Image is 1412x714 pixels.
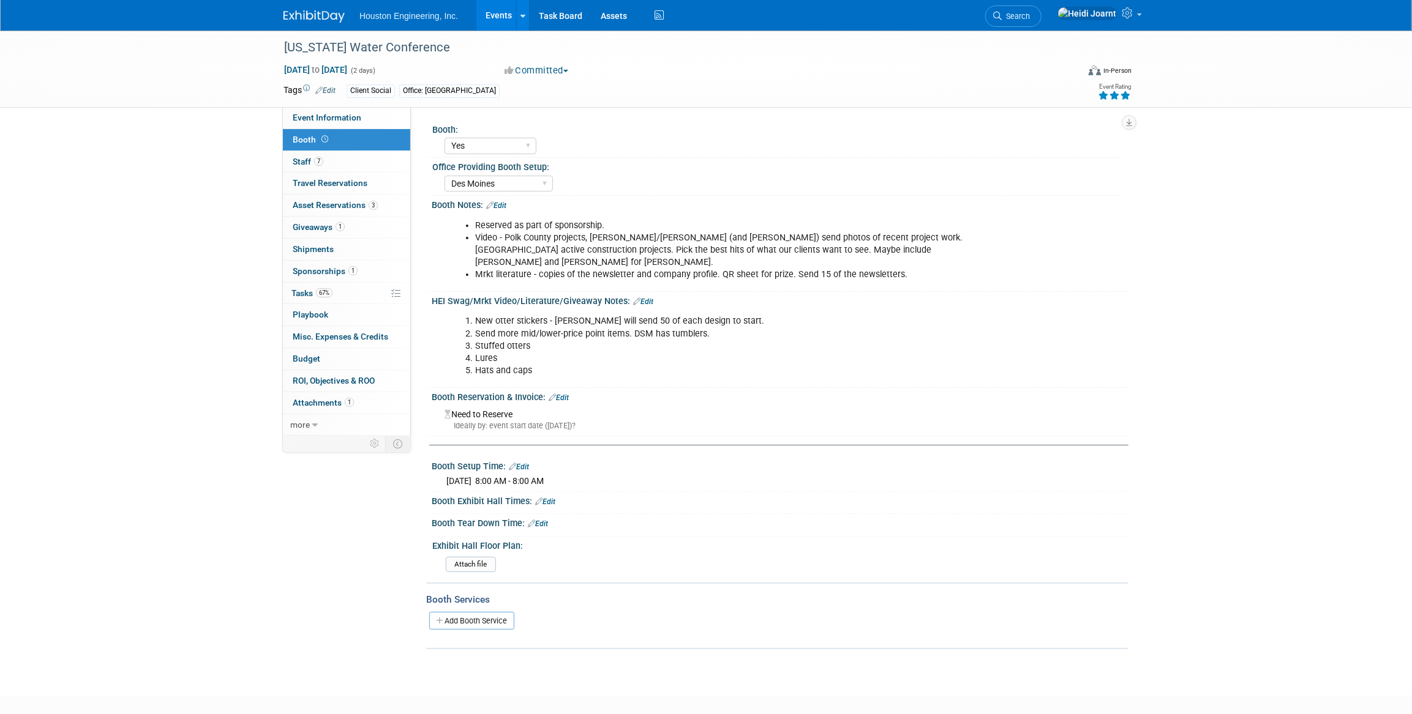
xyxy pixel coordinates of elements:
div: Client Social [347,84,395,97]
td: Toggle Event Tabs [386,436,411,452]
a: Edit [549,393,569,402]
span: 1 [336,222,345,231]
a: Giveaways1 [283,217,410,238]
a: Event Information [283,107,410,128]
li: Video - Polk County projects, [PERSON_NAME]/[PERSON_NAME] (and [PERSON_NAME]) send photos of rece... [475,232,986,269]
a: Asset Reservations3 [283,195,410,216]
span: 1 [348,266,358,275]
a: Edit [315,86,336,95]
td: Personalize Event Tab Strip [364,436,386,452]
a: Misc. Expenses & Credits [283,326,410,348]
div: Booth Notes: [432,196,1128,212]
div: Exhibit Hall Floor Plan: [432,537,1123,552]
a: Booth [283,129,410,151]
li: Reserved as part of sponsorship. [475,220,986,232]
a: more [283,414,410,436]
span: [DATE] 8:00 AM - 8:00 AM [446,476,544,486]
div: Event Format [1005,64,1132,82]
span: Playbook [293,310,328,319]
a: Budget [283,348,410,370]
li: New otter stickers - [PERSON_NAME] will send 50 of each design to start. [475,315,986,327]
a: Staff7 [283,151,410,173]
li: Stuffed otters [475,340,986,352]
span: Sponsorships [293,266,358,276]
a: Travel Reservations [283,173,410,194]
div: Office: [GEOGRAPHIC_DATA] [399,84,500,97]
span: ROI, Objectives & ROO [293,376,375,385]
span: 67% [316,288,332,297]
div: Booth: [432,121,1123,136]
a: Tasks67% [283,283,410,304]
span: Asset Reservations [293,200,378,210]
li: Hats and caps [475,365,986,377]
div: HEI Swag/Mrkt Video/Literature/Giveaway Notes: [432,292,1128,308]
span: Shipments [293,244,334,254]
span: more [290,420,310,430]
button: Committed [500,64,573,77]
span: to [310,65,321,75]
span: [DATE] [DATE] [284,64,348,75]
a: Edit [486,201,506,210]
li: Send more mid/lower-price point items. DSM has tumblers. [475,328,986,340]
span: Budget [293,354,320,363]
span: 1 [345,398,354,407]
a: Edit [633,297,653,306]
span: Tasks [291,288,332,298]
li: Lures [475,352,986,365]
span: Giveaways [293,222,345,232]
img: Heidi Joarnt [1057,7,1117,20]
span: (2 days) [350,67,375,75]
span: Staff [293,157,323,166]
a: Add Booth Service [429,612,514,630]
span: Houston Engineering, Inc. [359,11,458,21]
div: Office Providing Booth Setup: [432,158,1123,173]
img: Format-Inperson.png [1089,65,1101,75]
a: Sponsorships1 [283,261,410,282]
span: Event Information [293,113,361,122]
a: Shipments [283,239,410,260]
span: Booth [293,135,331,144]
div: Event Rating [1098,84,1131,90]
img: ExhibitDay [284,10,345,23]
div: [US_STATE] Water Conference [280,37,1059,59]
span: Attachments [293,398,354,407]
div: Booth Exhibit Hall Times: [432,492,1128,508]
span: Travel Reservations [293,178,367,188]
span: Misc. Expenses & Credits [293,332,388,341]
div: Ideally by: event start date ([DATE])? [445,420,1119,431]
span: Search [1002,12,1030,21]
a: Edit [535,497,555,506]
span: Booth not reserved yet [319,135,331,144]
div: Booth Tear Down Time: [432,514,1128,530]
div: Booth Services [426,593,1128,606]
a: Search [985,6,1042,27]
a: Edit [528,519,548,528]
td: Tags [284,84,336,98]
a: Playbook [283,304,410,325]
div: Need to Reserve [441,405,1119,431]
span: 3 [369,201,378,210]
li: Mrkt literature - copies of the newsletter and company profile. QR sheet for prize. Send 15 of th... [475,269,986,281]
div: In-Person [1103,66,1132,75]
div: Booth Setup Time: [432,457,1128,473]
a: Edit [509,463,529,471]
span: 7 [314,157,323,166]
a: ROI, Objectives & ROO [283,370,410,392]
a: Attachments1 [283,392,410,414]
div: Booth Reservation & Invoice: [432,388,1128,404]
